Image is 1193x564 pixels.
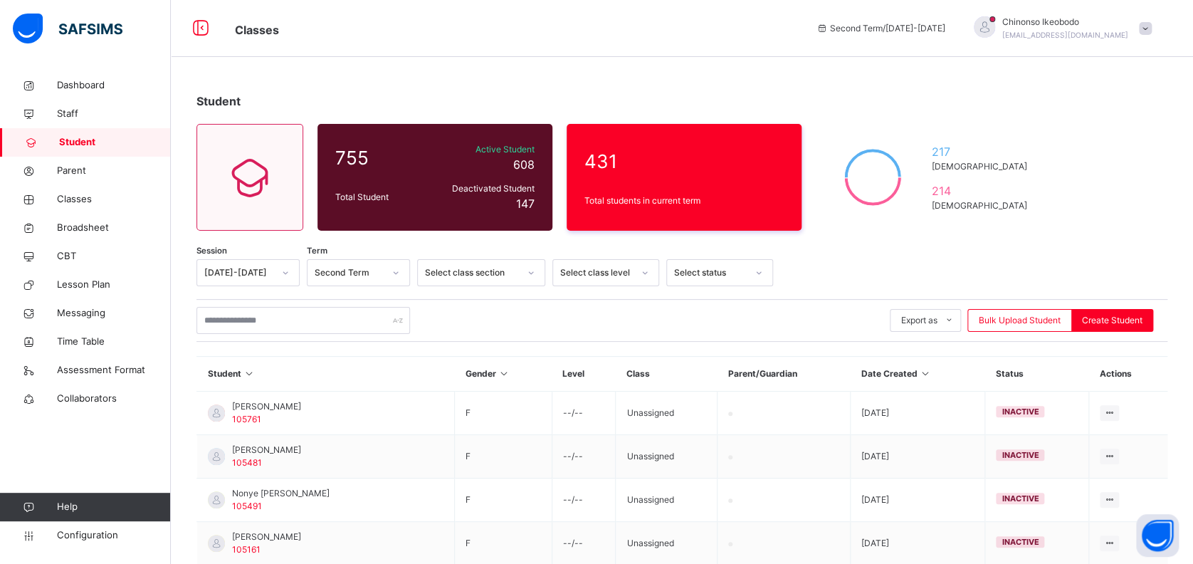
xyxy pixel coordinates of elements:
span: 147 [516,197,535,211]
td: F [455,392,552,435]
span: CBT [57,249,171,263]
span: Nonye [PERSON_NAME] [232,487,330,500]
i: Sort in Ascending Order [919,368,931,379]
div: ChinonsoIkeobodo [960,16,1159,41]
td: F [455,479,552,522]
td: --/-- [552,435,616,479]
td: Unassigned [616,392,718,435]
span: [PERSON_NAME] [232,531,301,543]
span: 217 [931,143,1033,160]
span: Collaborators [57,392,171,406]
span: Student [196,94,241,108]
span: Messaging [57,306,171,320]
button: Open asap [1136,514,1179,557]
span: 105481 [232,457,262,468]
span: Staff [57,107,171,121]
span: Classes [235,23,279,37]
span: Total students in current term [584,194,784,207]
td: Unassigned [616,435,718,479]
span: [DEMOGRAPHIC_DATA] [931,160,1033,173]
span: Parent [57,164,171,178]
span: 105761 [232,414,261,424]
span: [PERSON_NAME] [232,400,301,413]
td: [DATE] [850,479,985,522]
span: Configuration [57,528,170,543]
span: [EMAIL_ADDRESS][DOMAIN_NAME] [1002,31,1128,39]
td: --/-- [552,392,616,435]
span: 755 [335,144,426,172]
div: Total Student [332,187,430,207]
span: inactive [1002,450,1039,460]
span: Deactivated Student [433,182,535,195]
div: Second Term [315,266,384,279]
div: Select class section [425,266,519,279]
div: [DATE]-[DATE] [204,266,273,279]
span: inactive [1002,537,1039,547]
td: [DATE] [850,392,985,435]
span: inactive [1002,493,1039,503]
th: Status [985,357,1089,392]
span: Time Table [57,335,171,349]
span: Term [307,245,327,257]
span: Classes [57,192,171,207]
span: Session [196,245,227,257]
span: inactive [1002,407,1039,417]
th: Student [197,357,455,392]
span: 431 [584,147,784,175]
div: Select status [674,266,747,279]
span: Create Student [1082,314,1142,327]
th: Date Created [850,357,985,392]
i: Sort in Ascending Order [498,368,510,379]
span: Student [59,135,171,150]
span: session/term information [816,22,945,35]
th: Actions [1089,357,1167,392]
span: Assessment Format [57,363,171,377]
th: Level [552,357,616,392]
td: Unassigned [616,479,718,522]
span: Export as [901,314,937,327]
span: 608 [513,157,535,172]
span: 214 [931,182,1033,199]
th: Class [616,357,718,392]
td: [DATE] [850,435,985,479]
span: Broadsheet [57,221,171,235]
span: Help [57,500,170,514]
th: Gender [455,357,552,392]
span: [PERSON_NAME] [232,444,301,456]
span: [DEMOGRAPHIC_DATA] [931,199,1033,212]
span: 105491 [232,501,262,511]
span: Lesson Plan [57,278,171,292]
span: Chinonso Ikeobodo [1002,16,1128,28]
th: Parent/Guardian [718,357,851,392]
div: Select class level [560,266,633,279]
img: safsims [13,14,122,43]
td: F [455,435,552,479]
span: Dashboard [57,78,171,93]
td: --/-- [552,479,616,522]
i: Sort in Ascending Order [243,368,256,379]
span: Bulk Upload Student [979,314,1061,327]
span: Active Student [433,143,535,156]
span: 105161 [232,544,261,555]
